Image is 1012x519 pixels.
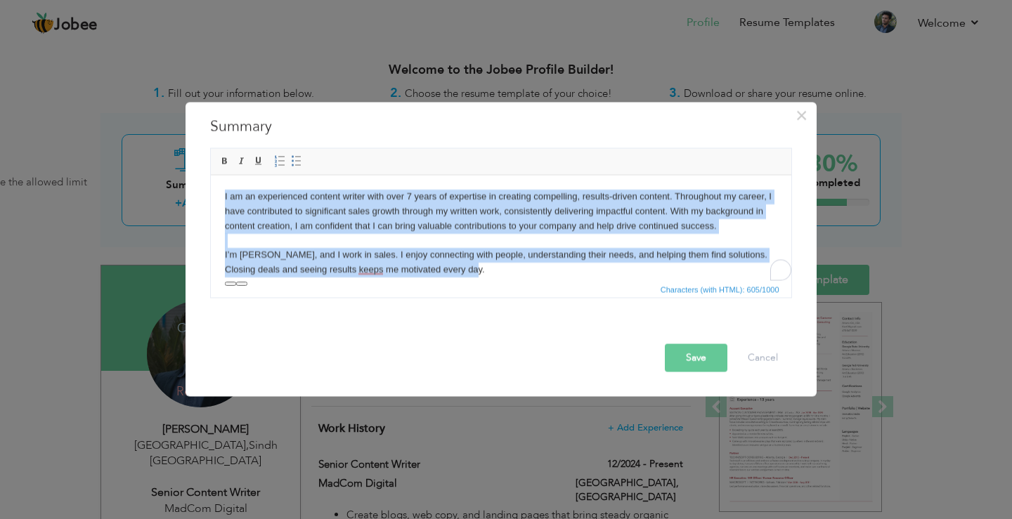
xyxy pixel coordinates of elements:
[791,104,813,126] button: Close
[658,283,784,296] div: Statistics
[658,283,782,296] span: Characters (with HTML): 605/1000
[272,153,287,169] a: Insert/Remove Numbered List
[210,116,792,137] h3: Summary
[251,153,266,169] a: Underline
[665,343,727,372] button: Save
[234,153,249,169] a: Italic
[734,343,792,372] button: Cancel
[796,103,807,128] span: ×
[217,153,233,169] a: Bold
[211,175,791,280] iframe: Rich Text Editor, summaryEditor
[289,153,304,169] a: Insert/Remove Bulleted List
